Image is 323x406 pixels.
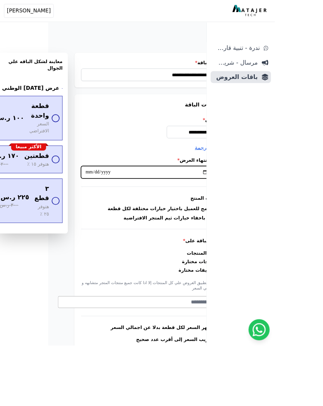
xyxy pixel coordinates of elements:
textarea: Search [69,350,258,360]
label: اسمح للعميل باختيار خيارات مختلفة لكل قطعة [127,241,254,249]
label: اظهر السعر لكل قطعة بدلا عن اجمالي السعر [130,381,254,389]
span: قطعتين [29,178,58,189]
span: قطعة واحدة [34,119,58,142]
label: تصنيفات مختارة [210,313,260,322]
span: مرسال - شريط دعاية [251,68,303,79]
label: اسم الباقة [95,70,260,77]
span: ٣ قطع [41,216,58,239]
label: العنوان [95,137,260,145]
label: قم باخفاء خيارات ثيم المتجر الافتراضية [145,252,254,260]
h3: خيارات المنتج [95,229,260,236]
label: تقريب السعر إلى أقرب عدد صحيح [160,395,254,403]
span: باقات العروض [251,85,303,96]
h2: عرض [DATE] الوطني [3,99,70,108]
span: هتوفر ٢٥ ٪ [41,239,58,255]
label: كل المنتجات [220,293,260,302]
span: [PERSON_NAME] [8,8,60,17]
label: طبق الباقة على [95,279,260,286]
label: تاريخ انتهاء العرض [95,184,260,192]
span: ندرة - تنبية قارب علي النفاذ [251,51,305,62]
label: منتجات مختارة [214,303,260,312]
button: [PERSON_NAME] [5,5,63,21]
span: السعر الافتراضي [34,142,58,158]
img: MatajerTech Logo [273,6,315,20]
span: أضف ترجمة [229,170,260,177]
p: لا ننصح بتطبيق العروض علي كل المنتجات إلا اذا كانت جميع منتجات المتجر متشابهه و متقاربة في السعر [95,329,260,342]
span: هتوفر ١٥ ٪ [32,189,58,197]
h3: إعدادات الباقة [95,118,260,128]
div: الأكثر مبيعا [13,168,54,177]
button: أضف ترجمة [229,169,260,178]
